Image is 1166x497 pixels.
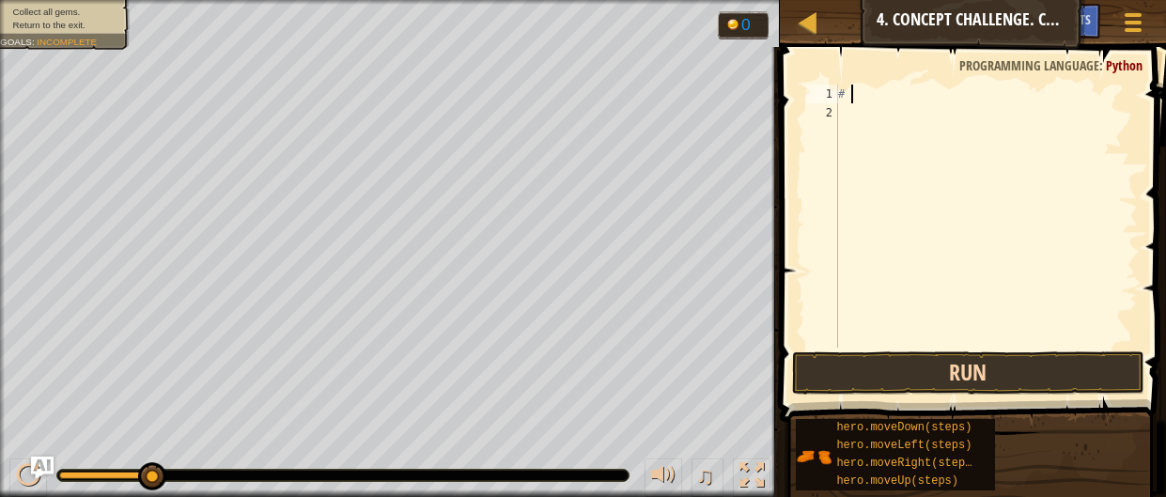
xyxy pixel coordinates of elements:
button: ♫ [692,458,723,497]
span: Collect all gems. [12,7,80,17]
div: 2 [806,103,838,122]
div: 0 [741,17,760,33]
img: portrait.png [796,439,832,474]
span: hero.moveRight(steps) [836,457,978,470]
span: Ask AI [1009,10,1041,28]
span: hero.moveUp(steps) [836,474,958,488]
button: Ctrl + P: Play [9,458,47,497]
span: Programming language [959,56,1099,74]
div: 1 [806,85,838,103]
span: Return to the exit. [12,20,85,30]
span: hero.moveLeft(steps) [836,439,972,452]
button: Toggle fullscreen [733,458,770,497]
div: Team 'ogres' has 0 gold. [718,11,769,39]
span: hero.moveDown(steps) [836,421,972,434]
span: ♫ [695,461,714,489]
button: Ask AI [1000,4,1050,39]
button: Run [792,351,1145,395]
button: Show game menu [1110,4,1157,48]
span: Hints [1060,10,1091,28]
span: : [32,37,37,47]
span: Python [1106,56,1143,74]
span: : [1099,56,1106,74]
button: Adjust volume [645,458,682,497]
button: Ask AI [31,457,54,479]
span: Incomplete [37,37,97,47]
